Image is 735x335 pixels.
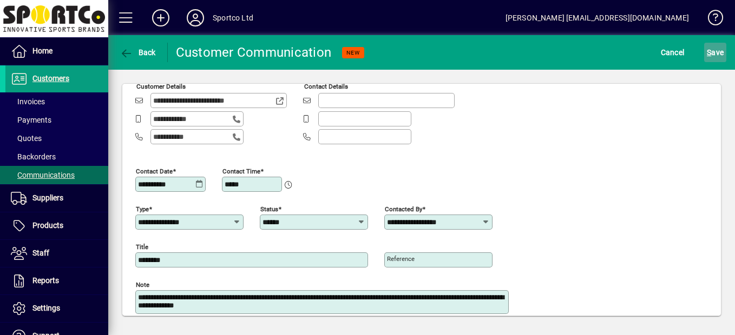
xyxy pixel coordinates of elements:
mat-label: Title [136,243,148,250]
mat-label: Note [136,280,149,288]
button: Cancel [658,43,687,62]
a: Settings [5,295,108,322]
span: Invoices [11,97,45,106]
span: Staff [32,249,49,257]
span: Suppliers [32,193,63,202]
span: ave [707,44,724,61]
mat-label: Status [260,205,278,212]
span: Products [32,221,63,230]
span: Backorders [11,152,56,161]
a: Invoices [5,92,108,111]
span: Quotes [11,134,42,143]
span: Settings [32,304,60,312]
a: Products [5,212,108,239]
a: Home [5,38,108,65]
div: Sportco Ltd [213,9,253,26]
span: Communications [11,171,75,179]
span: Reports [32,276,59,285]
mat-label: Contact time [222,167,260,175]
a: Payments [5,111,108,129]
a: Quotes [5,129,108,148]
button: Back [117,43,159,62]
div: [PERSON_NAME] [EMAIL_ADDRESS][DOMAIN_NAME] [506,9,689,26]
a: Communications [5,166,108,184]
mat-label: Type [136,205,149,212]
button: Profile [178,8,213,28]
mat-hint: Use 'Enter' to start a new line [415,314,500,326]
span: Payments [11,116,51,124]
mat-label: Contacted by [385,205,422,212]
span: S [707,48,711,57]
a: Suppliers [5,185,108,212]
button: Add [143,8,178,28]
app-page-header-button: Back [108,43,168,62]
mat-label: Reference [387,255,415,263]
a: Knowledge Base [700,2,721,37]
span: Back [120,48,156,57]
span: Home [32,46,52,55]
span: Cancel [661,44,685,61]
span: Customers [32,74,69,83]
div: Customer Communication [176,44,332,61]
a: Backorders [5,148,108,166]
mat-label: Contact date [136,167,173,175]
a: Reports [5,267,108,294]
span: NEW [346,49,360,56]
a: Staff [5,240,108,267]
button: Save [704,43,726,62]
